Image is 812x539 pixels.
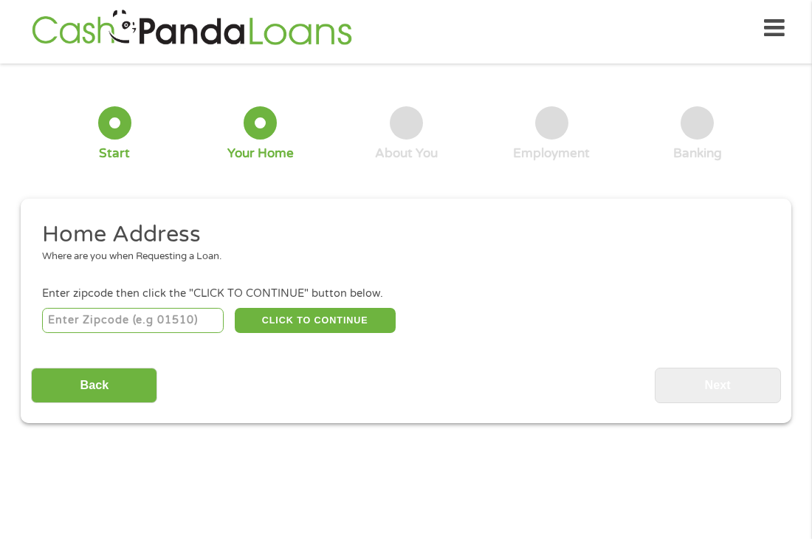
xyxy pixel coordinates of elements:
div: Start [99,145,130,162]
div: Banking [673,145,722,162]
div: Employment [513,145,590,162]
div: Where are you when Requesting a Loan. [42,250,760,264]
div: About You [375,145,438,162]
input: Next [655,368,781,404]
h2: Home Address [42,220,760,250]
div: Enter zipcode then click the "CLICK TO CONTINUE" button below. [42,286,770,302]
button: CLICK TO CONTINUE [235,308,396,333]
input: Enter Zipcode (e.g 01510) [42,308,224,333]
input: Back [31,368,157,404]
div: Your Home [227,145,294,162]
img: GetLoanNow Logo [27,7,357,49]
